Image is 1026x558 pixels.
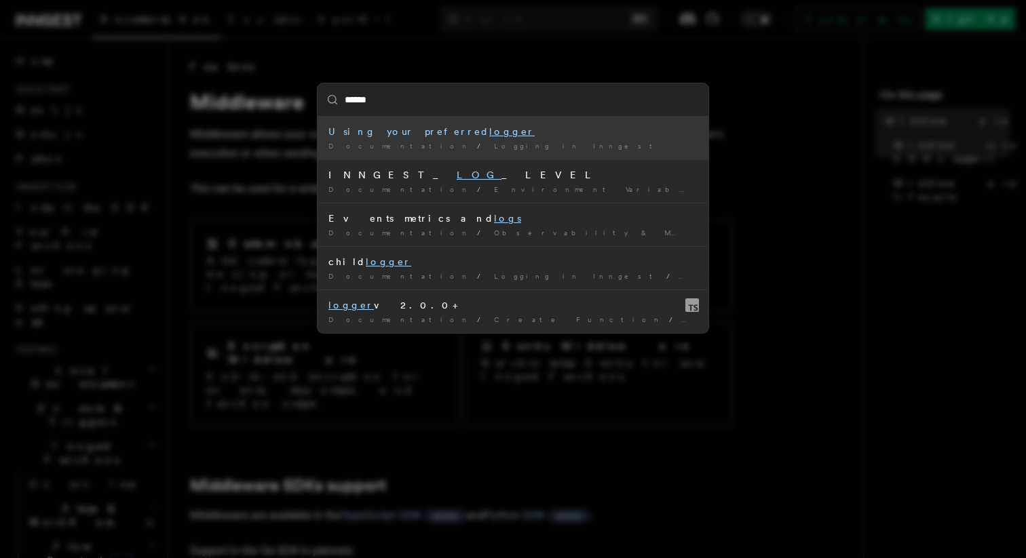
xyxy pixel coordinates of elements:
[494,315,664,323] span: Create Function
[328,212,698,225] div: Events metrics and
[666,272,678,280] span: /
[328,142,472,150] span: Documentation
[328,228,472,237] span: Documentation
[328,298,698,312] div: v2.0.0+
[328,300,374,311] mark: logger
[328,185,472,193] span: Documentation
[494,142,661,150] span: Logging in Inngest
[669,315,681,323] span: /
[489,126,535,137] mark: logger
[477,228,489,237] span: /
[328,255,698,268] div: child
[457,170,501,180] mark: LOG
[477,315,489,323] span: /
[477,272,489,280] span: /
[494,185,712,193] span: Environment Variables
[494,228,740,237] span: Observability & Metrics
[328,315,472,323] span: Documentation
[366,256,411,267] mark: logger
[328,168,698,182] div: INNGEST_ _LEVEL
[477,142,489,150] span: /
[477,185,489,193] span: /
[494,213,521,224] mark: logs
[494,272,661,280] span: Logging in Inngest
[328,125,698,138] div: Using your preferred
[328,272,472,280] span: Documentation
